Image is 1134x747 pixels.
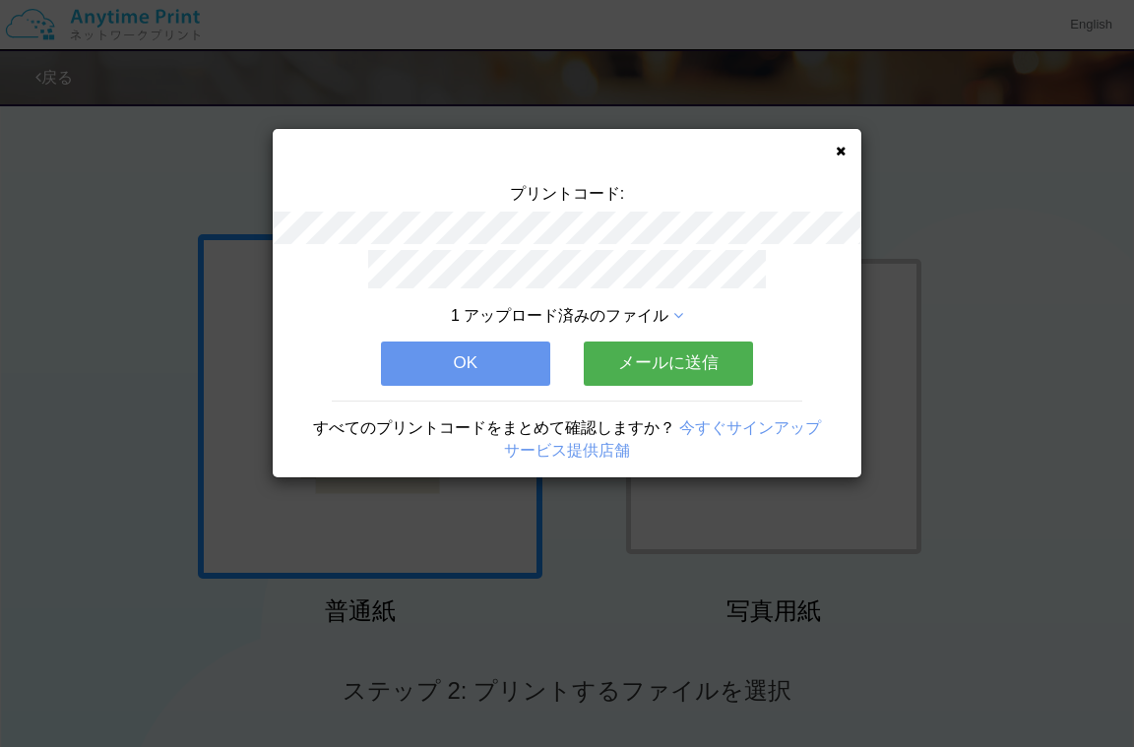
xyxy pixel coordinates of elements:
[510,185,624,202] span: プリントコード:
[504,442,630,459] a: サービス提供店舗
[313,419,675,436] span: すべてのプリントコードをまとめて確認しますか？
[584,342,753,385] button: メールに送信
[451,307,668,324] span: 1 アップロード済みのファイル
[381,342,550,385] button: OK
[679,419,821,436] a: 今すぐサインアップ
